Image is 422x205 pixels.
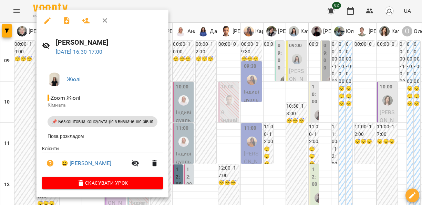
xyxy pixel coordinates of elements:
[56,48,103,55] a: [DATE] 16:30-17:00
[48,95,82,101] span: - Zoom Жюлі
[67,76,81,83] a: Жюлі
[48,102,157,109] p: Кімната
[56,37,163,48] h6: [PERSON_NAME]
[42,177,163,189] button: Скасувати Урок
[48,73,61,86] img: a3bfcddf6556b8c8331b99a2d66cc7fb.png
[61,159,111,168] a: 😀 [PERSON_NAME]
[42,155,59,172] button: Візит ще не сплачено. Додати оплату?
[48,179,157,187] span: Скасувати Урок
[42,130,163,142] li: Поза розкладом
[48,119,157,125] span: 📌 Безкоштовна консультація з визначення рівня
[42,145,163,177] ul: Клієнти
